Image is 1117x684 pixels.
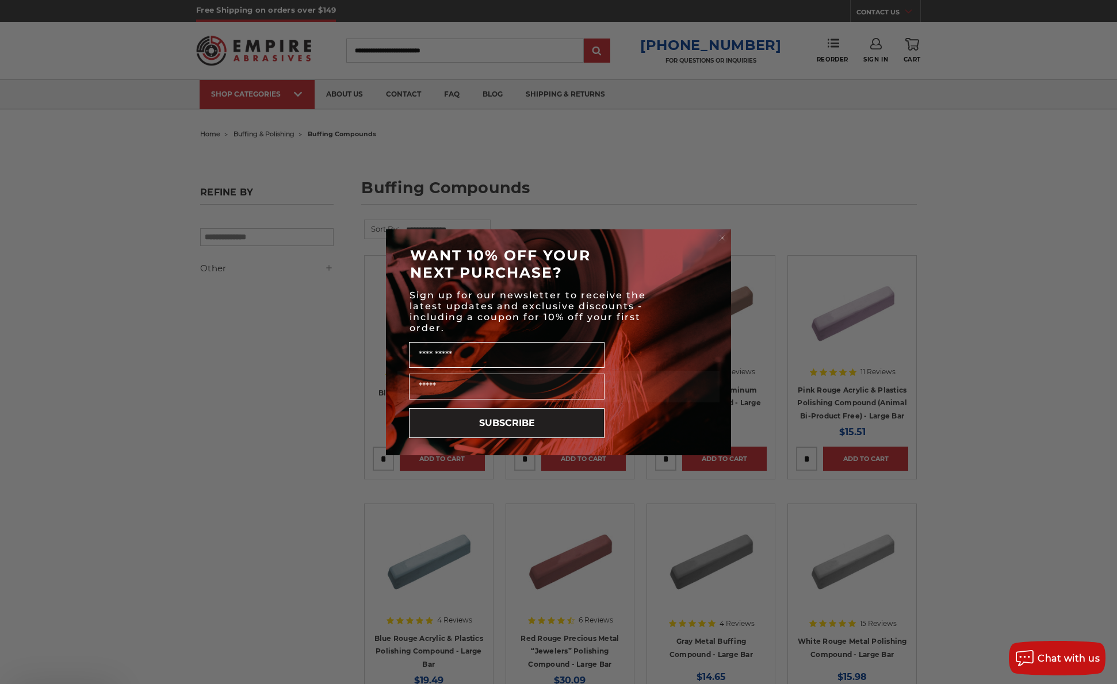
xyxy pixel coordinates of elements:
[409,374,605,399] input: Email
[410,247,591,281] span: WANT 10% OFF YOUR NEXT PURCHASE?
[409,408,605,438] button: SUBSCRIBE
[717,232,728,244] button: Close dialog
[1038,653,1100,664] span: Chat with us
[410,290,646,333] span: Sign up for our newsletter to receive the latest updates and exclusive discounts - including a co...
[1009,641,1105,675] button: Chat with us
